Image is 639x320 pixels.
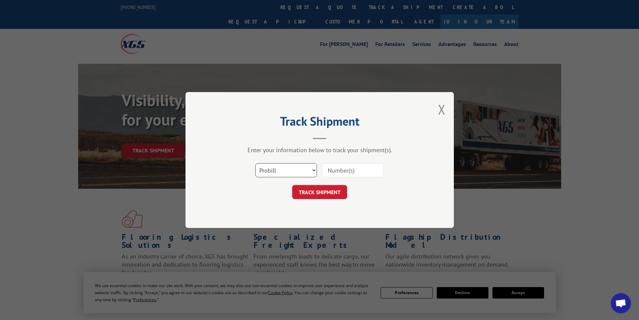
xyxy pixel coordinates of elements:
button: Close modal [438,100,445,118]
div: Enter your information below to track your shipment(s). [219,146,420,154]
button: TRACK SHIPMENT [292,185,347,199]
div: Open chat [611,293,631,313]
h2: Track Shipment [219,117,420,129]
input: Number(s) [322,163,384,177]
